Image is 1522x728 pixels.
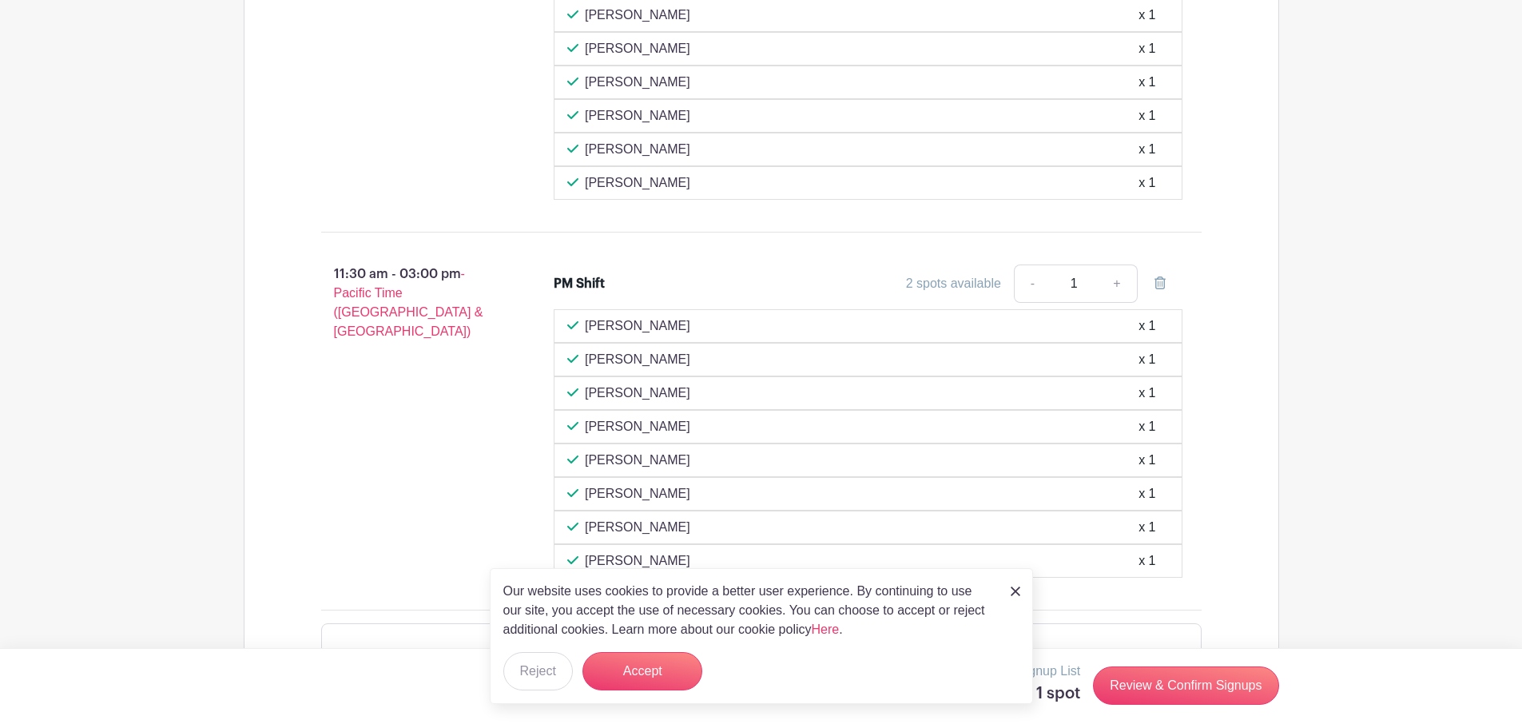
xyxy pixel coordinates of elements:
[585,350,690,369] p: [PERSON_NAME]
[1139,140,1155,159] div: x 1
[585,173,690,193] p: [PERSON_NAME]
[1139,39,1155,58] div: x 1
[906,274,1001,293] div: 2 spots available
[296,258,529,348] p: 11:30 am - 03:00 pm
[1139,173,1155,193] div: x 1
[585,316,690,336] p: [PERSON_NAME]
[554,274,605,293] div: PM Shift
[585,417,690,436] p: [PERSON_NAME]
[1139,518,1155,537] div: x 1
[1139,316,1155,336] div: x 1
[1097,265,1137,303] a: +
[812,623,840,636] a: Here
[585,39,690,58] p: [PERSON_NAME]
[585,518,690,537] p: [PERSON_NAME]
[1139,484,1155,503] div: x 1
[334,267,483,338] span: - Pacific Time ([GEOGRAPHIC_DATA] & [GEOGRAPHIC_DATA])
[585,140,690,159] p: [PERSON_NAME]
[1139,106,1155,125] div: x 1
[503,652,573,690] button: Reject
[585,551,690,571] p: [PERSON_NAME]
[1093,666,1278,705] a: Review & Confirm Signups
[1139,551,1155,571] div: x 1
[503,582,994,639] p: Our website uses cookies to provide a better user experience. By continuing to use our site, you ...
[1139,350,1155,369] div: x 1
[1139,384,1155,403] div: x 1
[585,73,690,92] p: [PERSON_NAME]
[1014,265,1051,303] a: -
[1017,684,1080,703] h5: 1 spot
[1139,73,1155,92] div: x 1
[585,106,690,125] p: [PERSON_NAME]
[321,623,1202,670] div: Loading...
[1017,662,1080,681] p: Signup List
[585,384,690,403] p: [PERSON_NAME]
[1139,6,1155,25] div: x 1
[582,652,702,690] button: Accept
[585,451,690,470] p: [PERSON_NAME]
[585,484,690,503] p: [PERSON_NAME]
[1139,417,1155,436] div: x 1
[585,6,690,25] p: [PERSON_NAME]
[1139,451,1155,470] div: x 1
[1011,587,1020,596] img: close_button-5f87c8562297e5c2d7936805f587ecaba9071eb48480494691a3f1689db116b3.svg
